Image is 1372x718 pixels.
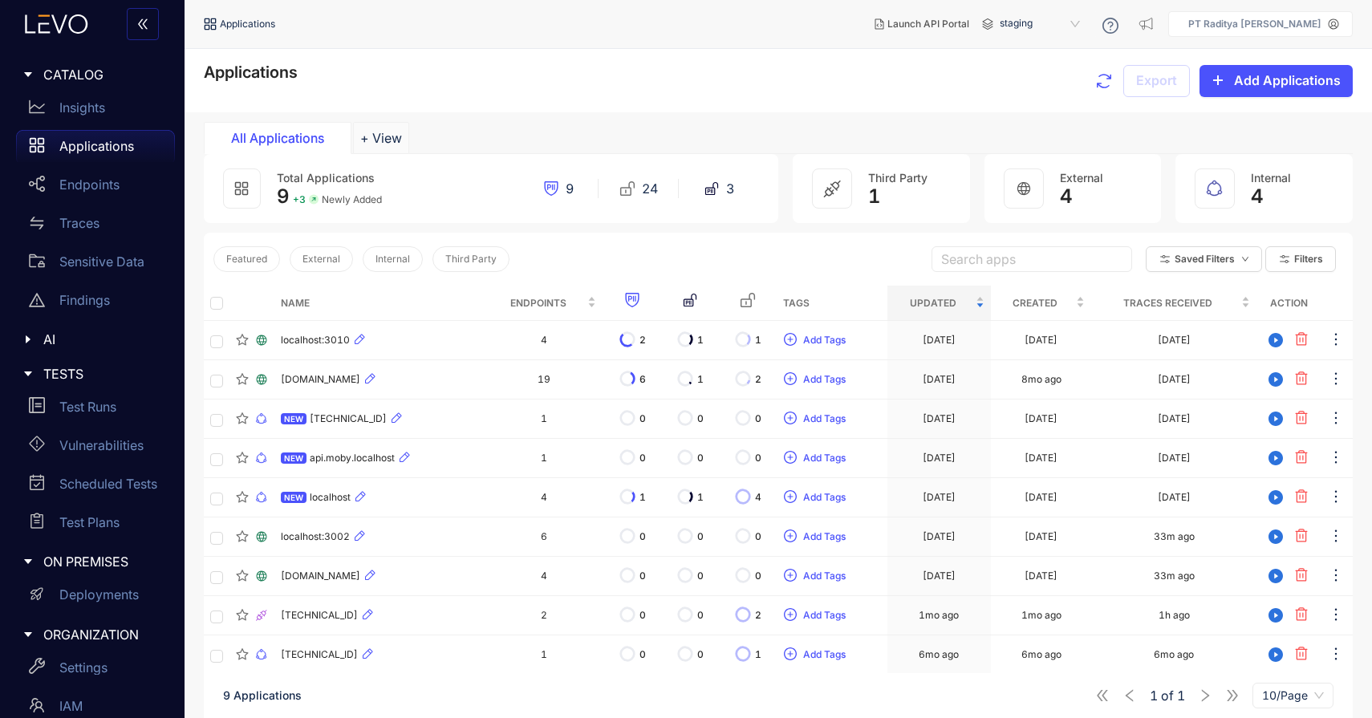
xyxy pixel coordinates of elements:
button: plus-circleAdd Tags [783,367,846,392]
span: 0 [639,649,646,660]
button: play-circle [1263,563,1289,589]
div: [DATE] [1158,335,1191,346]
p: Insights [59,100,105,115]
span: play-circle [1264,333,1288,347]
div: 6mo ago [919,649,959,660]
span: Add Tags [803,531,846,542]
button: Launch API Portal [862,11,982,37]
button: ellipsis [1327,602,1345,628]
button: plus-circleAdd Tags [783,602,846,628]
span: caret-right [22,368,34,379]
p: Deployments [59,587,139,602]
td: 2 [485,596,603,635]
button: ellipsis [1327,445,1345,471]
span: Launch API Portal [887,18,969,30]
button: ellipsis [1327,367,1345,392]
a: Traces [16,207,175,245]
span: Add Tags [803,492,846,503]
span: 0 [697,610,704,621]
span: 24 [642,181,658,196]
button: Third Party [432,246,509,272]
button: play-circle [1263,406,1289,432]
span: 0 [639,413,646,424]
span: play-circle [1264,529,1288,544]
span: Internal [1251,171,1291,185]
span: 1 [755,649,761,660]
span: star [236,373,249,386]
span: ellipsis [1328,567,1344,586]
span: Applications [204,63,298,82]
div: [DATE] [923,570,956,582]
button: play-circle [1263,524,1289,550]
span: caret-right [22,556,34,567]
button: play-circle [1263,327,1289,353]
td: 4 [485,321,603,360]
div: TESTS [10,357,175,391]
span: play-circle [1264,451,1288,465]
span: 4 [755,492,761,503]
span: star [236,609,249,622]
span: ellipsis [1328,371,1344,389]
button: ellipsis [1327,327,1345,353]
span: 1 [697,335,704,346]
span: NEW [281,492,306,503]
span: Newly Added [322,194,382,205]
span: 1 [1150,688,1158,703]
span: Filters [1294,254,1323,265]
span: Add Tags [803,610,846,621]
span: 0 [755,570,761,582]
span: Add Applications [1234,73,1341,87]
span: Third Party [445,254,497,265]
div: [DATE] [1025,452,1057,464]
td: 19 [485,360,603,400]
span: Add Tags [803,335,846,346]
span: 4 [1060,185,1073,208]
span: Add Tags [803,413,846,424]
div: [DATE] [923,413,956,424]
a: Insights [16,91,175,130]
span: 9 [566,181,574,196]
span: Featured [226,254,267,265]
div: ON PREMISES [10,545,175,578]
span: 0 [639,531,646,542]
a: Test Plans [16,506,175,545]
span: 2 [639,335,646,346]
div: [DATE] [1158,413,1191,424]
span: 0 [755,452,761,464]
td: 6 [485,517,603,557]
span: + 3 [293,194,306,205]
span: [TECHNICAL_ID] [310,413,387,424]
span: play-circle [1264,569,1288,583]
p: Applications [59,139,134,153]
span: Add Tags [803,374,846,385]
td: 1 [485,439,603,478]
button: ellipsis [1327,406,1345,432]
span: plus-circle [784,490,797,505]
span: plus-circle [784,608,797,623]
div: 1mo ago [1021,610,1061,621]
div: [DATE] [923,335,956,346]
span: star [236,334,249,347]
span: plus-circle [784,451,797,465]
div: [DATE] [1025,492,1057,503]
div: [DATE] [1025,531,1057,542]
span: Applications [220,18,275,30]
p: Test Plans [59,515,120,529]
span: ellipsis [1328,528,1344,546]
th: Traces Received [1091,286,1256,321]
span: 1 [697,374,704,385]
span: down [1241,255,1249,264]
div: 33m ago [1154,531,1195,542]
div: 6mo ago [1021,649,1061,660]
span: star [236,491,249,504]
span: staging [1000,11,1083,37]
span: plus-circle [784,647,797,662]
div: CATALOG [10,58,175,91]
span: 0 [697,649,704,660]
div: [DATE] [1025,570,1057,582]
button: Filters [1265,246,1336,272]
span: play-circle [1264,372,1288,387]
button: play-circle [1263,602,1289,628]
span: ellipsis [1328,449,1344,468]
span: Created [997,294,1074,312]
